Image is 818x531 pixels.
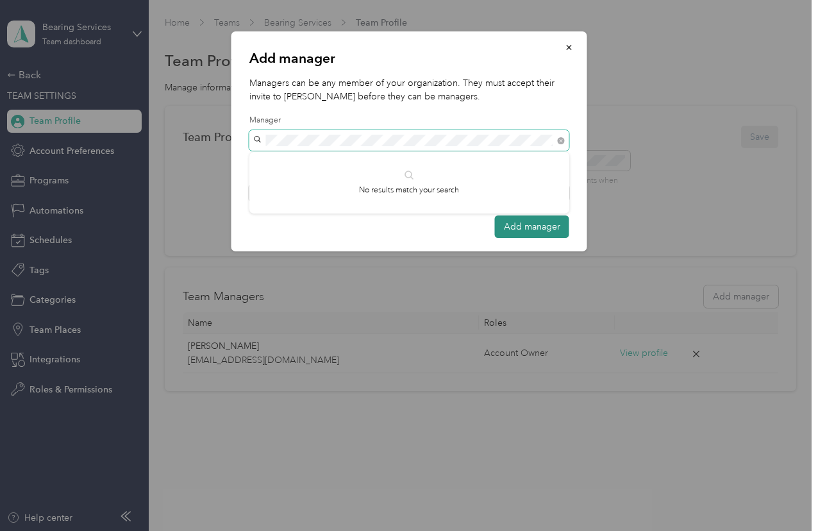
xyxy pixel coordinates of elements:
iframe: Everlance-gr Chat Button Frame [746,459,818,531]
p: No results match your search [359,185,459,196]
p: Managers can be any member of your organization. They must accept their invite to [PERSON_NAME] b... [249,76,569,103]
button: Add manager [495,215,569,238]
label: Manager [249,115,569,126]
p: Add manager [249,49,569,67]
